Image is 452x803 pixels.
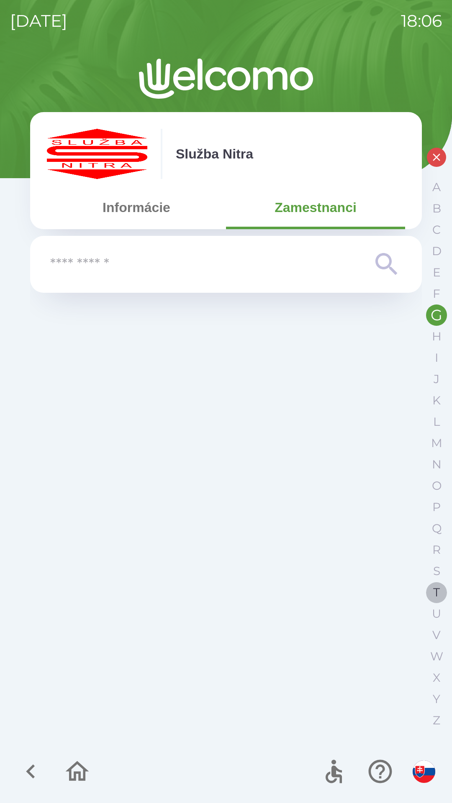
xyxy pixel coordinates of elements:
button: Informácie [47,192,226,222]
img: c55f63fc-e714-4e15-be12-dfeb3df5ea30.png [47,129,147,179]
p: 18:06 [401,8,442,33]
img: Logo [30,59,422,99]
button: Zamestnanci [226,192,405,222]
p: Služba Nitra [176,144,253,164]
img: sk flag [413,760,435,783]
p: [DATE] [10,8,67,33]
